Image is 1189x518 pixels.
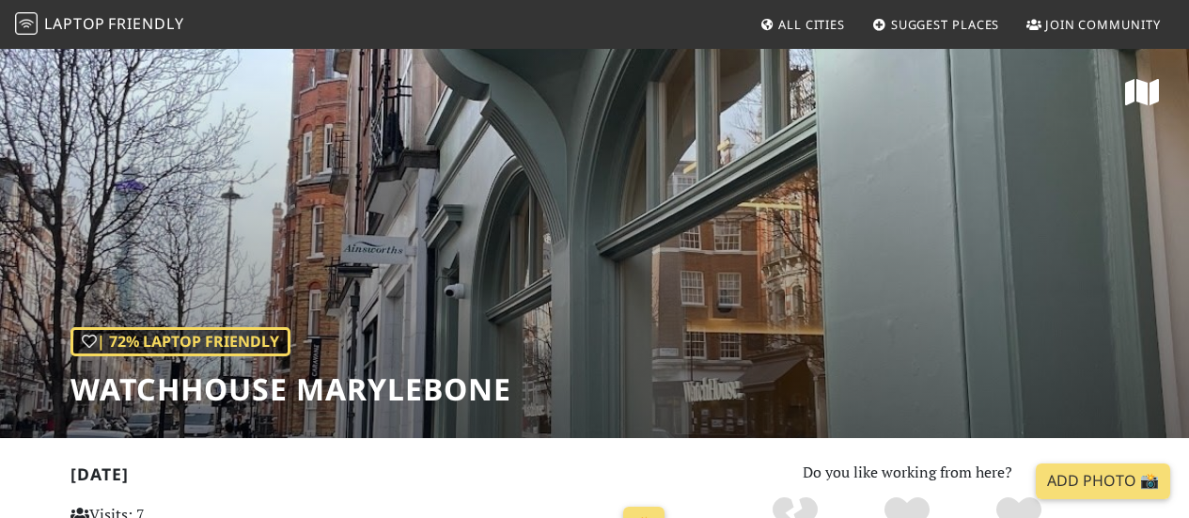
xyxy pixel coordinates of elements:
span: Laptop [44,13,105,34]
h2: [DATE] [70,464,673,492]
h1: WatchHouse Marylebone [70,371,511,407]
span: Join Community [1045,16,1161,33]
a: Suggest Places [865,8,1008,41]
span: Suggest Places [891,16,1000,33]
p: Do you like working from here? [696,461,1119,485]
span: All Cities [778,16,845,33]
div: | 72% Laptop Friendly [70,327,290,357]
a: Join Community [1019,8,1168,41]
img: LaptopFriendly [15,12,38,35]
span: Friendly [108,13,183,34]
a: LaptopFriendly LaptopFriendly [15,8,184,41]
a: All Cities [752,8,853,41]
a: Add Photo 📸 [1036,463,1170,499]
